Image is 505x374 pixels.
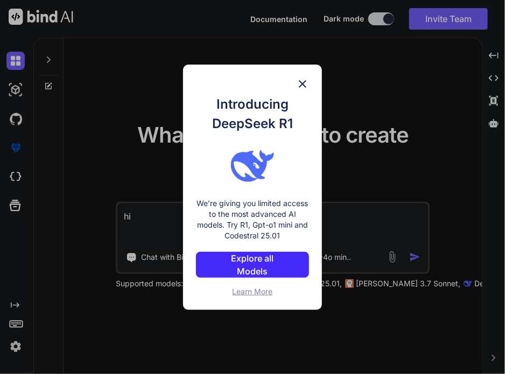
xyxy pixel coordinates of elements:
[296,77,309,90] img: close
[231,144,274,187] img: bind logo
[196,198,309,241] p: We're giving you limited access to the most advanced AI models. Try R1, Gpt-o1 mini and Codestral...
[232,287,272,296] span: Learn More
[196,95,309,133] h1: Introducing DeepSeek R1
[196,252,309,278] button: Explore all Models
[216,252,289,278] p: Explore all Models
